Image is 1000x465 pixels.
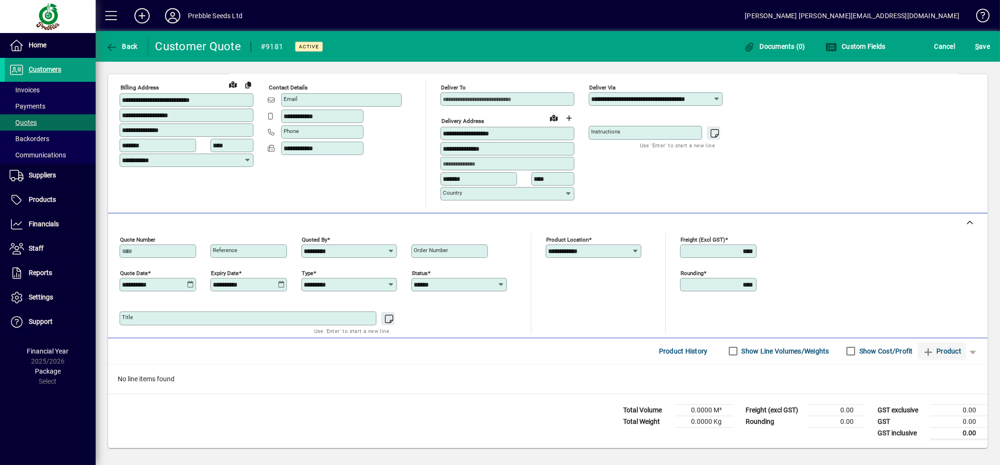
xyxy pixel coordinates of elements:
[681,269,703,276] mat-label: Rounding
[659,343,708,359] span: Product History
[5,33,96,57] a: Home
[10,151,66,159] span: Communications
[546,236,589,243] mat-label: Product location
[923,343,961,359] span: Product
[873,416,930,427] td: GST
[5,310,96,334] a: Support
[10,102,45,110] span: Payments
[5,188,96,212] a: Products
[5,147,96,163] a: Communications
[414,247,448,254] mat-label: Order number
[155,39,242,54] div: Customer Quote
[808,404,865,416] td: 0.00
[618,404,676,416] td: Total Volume
[5,98,96,114] a: Payments
[10,86,40,94] span: Invoices
[930,427,988,439] td: 0.00
[29,66,61,73] span: Customers
[5,286,96,310] a: Settings
[741,38,808,55] button: Documents (0)
[211,269,239,276] mat-label: Expiry date
[29,41,46,49] span: Home
[314,325,389,336] mat-hint: Use 'Enter' to start a new line
[918,343,966,360] button: Product
[5,237,96,261] a: Staff
[302,236,327,243] mat-label: Quoted by
[157,7,188,24] button: Profile
[120,236,155,243] mat-label: Quote number
[120,269,148,276] mat-label: Quote date
[975,39,990,54] span: ave
[934,39,956,54] span: Cancel
[29,244,44,252] span: Staff
[27,347,69,355] span: Financial Year
[5,164,96,188] a: Suppliers
[857,346,913,356] label: Show Cost/Profit
[823,38,888,55] button: Custom Fields
[546,110,561,125] a: View on map
[225,77,241,92] a: View on map
[5,261,96,285] a: Reports
[261,39,283,55] div: #9181
[591,128,620,135] mat-label: Instructions
[975,43,979,50] span: S
[655,343,712,360] button: Product History
[241,77,256,92] button: Copy to Delivery address
[873,427,930,439] td: GST inclusive
[299,44,319,50] span: Active
[29,269,52,277] span: Reports
[676,404,733,416] td: 0.0000 M³
[122,314,133,321] mat-label: Title
[103,38,140,55] button: Back
[29,171,56,179] span: Suppliers
[589,84,615,91] mat-label: Deliver via
[29,318,53,325] span: Support
[5,114,96,131] a: Quotes
[930,404,988,416] td: 0.00
[740,346,829,356] label: Show Line Volumes/Weights
[10,135,49,143] span: Backorders
[681,236,725,243] mat-label: Freight (excl GST)
[932,38,958,55] button: Cancel
[443,189,462,196] mat-label: Country
[29,196,56,203] span: Products
[108,365,988,394] div: No line items found
[10,119,37,126] span: Quotes
[213,247,237,254] mat-label: Reference
[127,7,157,24] button: Add
[825,43,886,50] span: Custom Fields
[5,82,96,98] a: Invoices
[743,43,805,50] span: Documents (0)
[441,84,466,91] mat-label: Deliver To
[29,293,53,301] span: Settings
[808,416,865,427] td: 0.00
[412,269,428,276] mat-label: Status
[561,111,577,126] button: Choose address
[106,43,138,50] span: Back
[973,38,992,55] button: Save
[873,404,930,416] td: GST exclusive
[741,404,808,416] td: Freight (excl GST)
[188,8,242,23] div: Prebble Seeds Ltd
[745,8,959,23] div: [PERSON_NAME] [PERSON_NAME][EMAIL_ADDRESS][DOMAIN_NAME]
[5,131,96,147] a: Backorders
[741,416,808,427] td: Rounding
[676,416,733,427] td: 0.0000 Kg
[930,416,988,427] td: 0.00
[284,96,297,102] mat-label: Email
[618,416,676,427] td: Total Weight
[5,212,96,236] a: Financials
[969,2,988,33] a: Knowledge Base
[29,220,59,228] span: Financials
[640,140,715,151] mat-hint: Use 'Enter' to start a new line
[96,38,148,55] app-page-header-button: Back
[302,269,313,276] mat-label: Type
[35,367,61,375] span: Package
[284,128,299,134] mat-label: Phone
